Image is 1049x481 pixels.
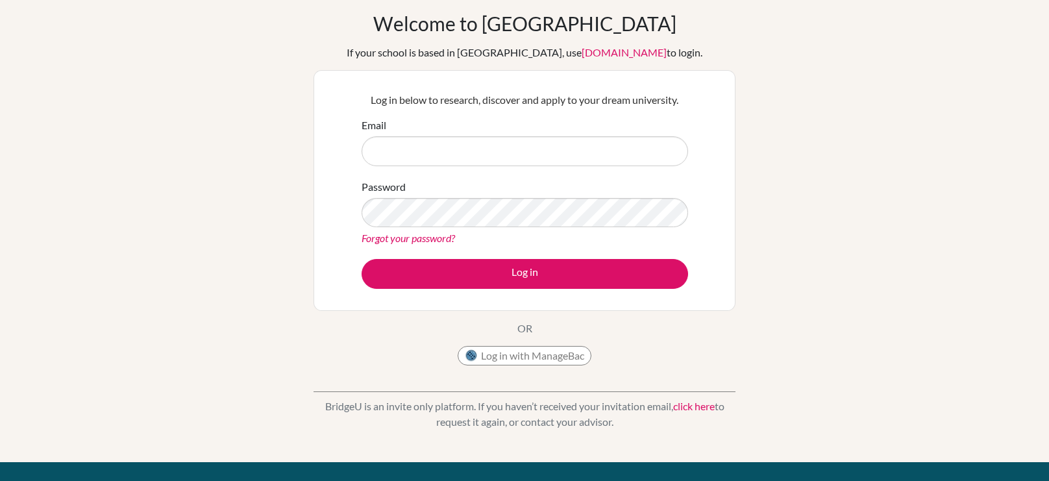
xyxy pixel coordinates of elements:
[517,321,532,336] p: OR
[373,12,676,35] h1: Welcome to [GEOGRAPHIC_DATA]
[362,117,386,133] label: Email
[314,399,735,430] p: BridgeU is an invite only platform. If you haven’t received your invitation email, to request it ...
[362,179,406,195] label: Password
[362,259,688,289] button: Log in
[362,232,455,244] a: Forgot your password?
[582,46,667,58] a: [DOMAIN_NAME]
[673,400,715,412] a: click here
[458,346,591,365] button: Log in with ManageBac
[362,92,688,108] p: Log in below to research, discover and apply to your dream university.
[347,45,702,60] div: If your school is based in [GEOGRAPHIC_DATA], use to login.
